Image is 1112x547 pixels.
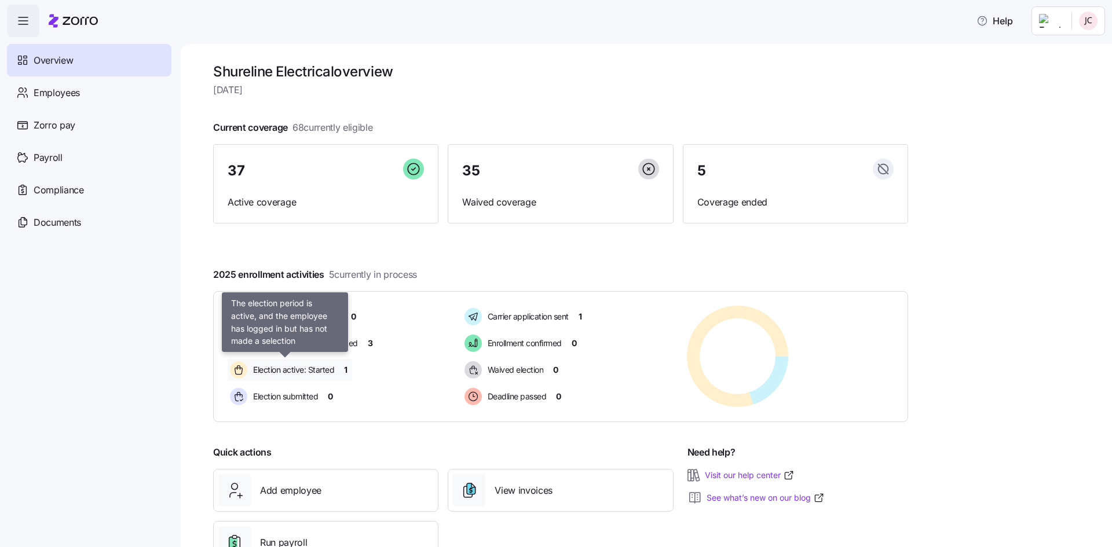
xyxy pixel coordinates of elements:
a: Employees [7,76,171,109]
span: Compliance [34,183,84,197]
span: 3 [368,337,373,349]
span: Enrollment confirmed [484,337,562,349]
span: Pending election window [250,311,341,322]
span: Current coverage [213,120,373,135]
span: Carrier application sent [484,311,569,322]
span: 68 currently eligible [292,120,373,135]
span: 1 [579,311,582,322]
span: 0 [572,337,577,349]
a: Payroll [7,141,171,174]
span: Deadline passed [484,391,547,402]
span: Election active: Started [250,364,334,376]
span: 35 [462,164,480,178]
span: Coverage ended [697,195,894,210]
span: Overview [34,53,73,68]
span: Quick actions [213,445,272,460]
span: Documents [34,215,81,230]
span: 1 [344,364,348,376]
button: Help [967,9,1022,32]
span: Payroll [34,150,63,165]
span: View invoices [495,483,553,498]
span: 5 [697,164,706,178]
span: 0 [328,391,333,402]
span: Election active: Hasn't started [250,337,358,349]
span: Election submitted [250,391,318,402]
span: 0 [351,311,356,322]
span: Waived election [484,364,544,376]
span: 0 [553,364,558,376]
a: Zorro pay [7,109,171,141]
img: Employer logo [1039,14,1062,28]
span: 0 [556,391,561,402]
a: Documents [7,206,171,238]
a: Overview [7,44,171,76]
a: Visit our help center [705,469,795,481]
span: 37 [228,164,244,178]
h1: Shureline Electrical overview [213,63,908,80]
span: Need help? [687,445,736,460]
span: Active coverage [228,195,424,210]
span: 2025 enrollment activities [213,267,417,282]
span: 5 currently in process [329,267,417,282]
span: Zorro pay [34,118,75,133]
span: Waived coverage [462,195,659,210]
img: 6a057c79b0215197f4e0f4d635e1f31e [1079,12,1098,30]
span: Add employee [260,483,321,498]
a: Compliance [7,174,171,206]
span: [DATE] [213,83,908,97]
span: Help [976,14,1013,28]
span: Employees [34,86,80,100]
a: See what’s new on our blog [707,492,825,504]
